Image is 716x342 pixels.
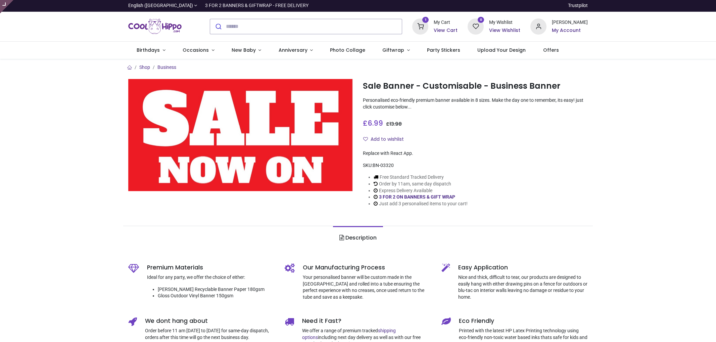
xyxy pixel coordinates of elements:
button: Add to wishlistAdd to wishlist [363,134,410,145]
span: Upload Your Design [477,47,526,53]
a: Logo of Cool Hippo [128,17,182,36]
a: Birthdays [128,42,174,59]
sup: 0 [478,17,484,23]
span: New Baby [232,47,256,53]
a: New Baby [223,42,270,59]
a: Business [157,65,176,70]
span: Birthdays [137,47,160,53]
div: SKU: [363,162,588,169]
sup: 1 [422,17,429,23]
h5: Eco Friendly [459,317,588,325]
li: [PERSON_NAME] Recyclable Banner Paper 180gsm [158,286,275,293]
div: My Cart [434,19,458,26]
span: 6.99 [368,118,383,128]
a: View Wishlist [489,27,520,34]
a: 3 FOR 2 ON BANNERS & GIFT WRAP [379,194,455,200]
div: [PERSON_NAME] [552,19,588,26]
button: Submit [210,19,226,34]
li: Just add 3 personalised items to your cart! [374,201,468,207]
a: shipping options [302,328,396,340]
a: Description [333,226,383,250]
li: Free Standard Tracked Delivery [374,174,468,181]
li: Gloss Outdoor Vinyl Banner 150gsm [158,293,275,299]
p: Order before 11 am [DATE] to [DATE] for same-day dispatch, orders after this time will go the nex... [145,328,275,341]
div: 3 FOR 2 BANNERS & GIFTWRAP - FREE DELIVERY [205,2,308,9]
a: View Cart [434,27,458,34]
span: Occasions [183,47,209,53]
img: Cool Hippo [128,17,182,36]
div: My Wishlist [489,19,520,26]
span: £ [386,121,402,127]
h5: Premium Materials [147,263,275,272]
span: Party Stickers [427,47,460,53]
a: English ([GEOGRAPHIC_DATA]) [128,2,197,9]
a: Giftwrap [374,42,419,59]
a: My Account [552,27,588,34]
span: Giftwrap [382,47,404,53]
li: Express Delivery Available [374,187,468,194]
h5: Need it Fast? [302,317,431,325]
p: Personalised eco-friendly premium banner available in 8 sizes. Make the day one to remember, its ... [363,97,588,110]
span: 13.98 [389,121,402,127]
a: Shop [139,65,150,70]
a: Anniversary [270,42,322,59]
span: BN-03320 [373,163,394,168]
p: Your personalised banner will be custom made in the [GEOGRAPHIC_DATA] and rolled into a tube ensu... [303,274,431,300]
span: Photo Collage [330,47,365,53]
a: 0 [468,23,484,29]
span: £ [363,118,383,128]
h5: Easy Application [458,263,588,272]
a: Trustpilot [568,2,588,9]
p: Nice and thick, difficult to tear, our products are designed to easily hang with either drawing p... [458,274,588,300]
p: Ideal for any party, we offer the choice of either: [147,274,275,281]
a: Occasions [174,42,223,59]
span: Offers [543,47,559,53]
li: Order by 11am, same day dispatch [374,181,468,187]
div: Replace with React App. [363,150,588,157]
i: Add to wishlist [363,137,368,141]
h5: Our Manufacturing Process [303,263,431,272]
a: 1 [412,23,428,29]
h1: Sale Banner - Customisable - Business Banner [363,80,588,92]
h5: We dont hang about [145,317,275,325]
img: Sale Banner - Customisable - Business Banner [128,79,353,191]
span: Anniversary [279,47,307,53]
